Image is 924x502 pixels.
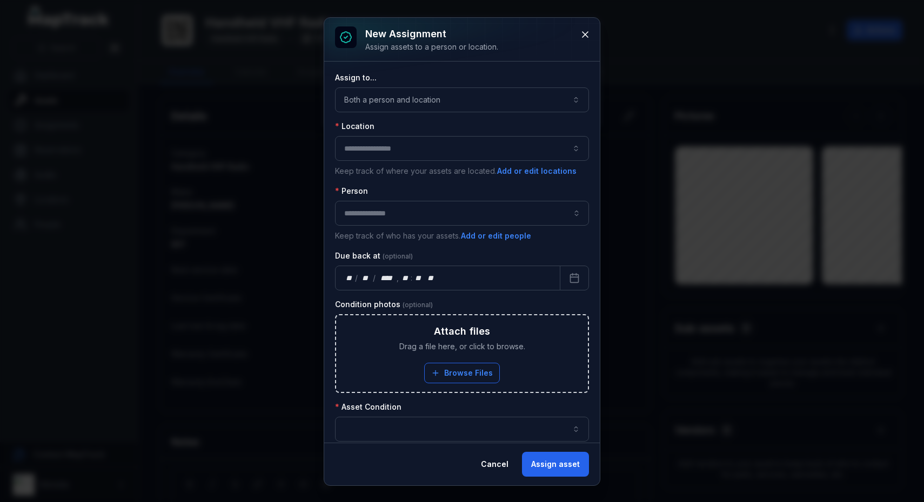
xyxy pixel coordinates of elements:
span: Drag a file here, or click to browse. [399,341,525,352]
div: / [355,273,359,283]
p: Keep track of where your assets are located. [335,165,589,177]
label: Due back at [335,250,413,261]
div: day, [344,273,355,283]
div: hour, [400,273,411,283]
div: , [397,273,400,283]
button: Cancel [472,452,518,477]
label: Assign to... [335,72,377,83]
label: Person [335,186,368,196]
p: Keep track of who has your assets. [335,230,589,242]
div: month, [359,273,373,283]
button: Add or edit locations [497,165,577,177]
div: am/pm, [425,273,437,283]
div: year, [377,273,397,283]
button: Both a person and location [335,87,589,112]
input: assignment-add:person-label [335,201,589,226]
button: Browse Files [424,363,500,383]
label: Location [335,121,374,132]
div: : [411,273,413,283]
div: / [373,273,377,283]
h3: New assignment [365,26,498,42]
h3: Attach files [434,324,490,339]
label: Asset Condition [335,402,401,412]
button: Add or edit people [460,230,532,242]
label: Condition photos [335,299,433,310]
button: Assign asset [522,452,589,477]
div: Assign assets to a person or location. [365,42,498,52]
div: minute, [413,273,424,283]
button: Calendar [560,266,589,290]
